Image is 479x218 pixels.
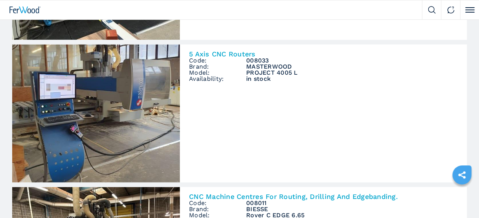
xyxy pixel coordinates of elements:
span: Brand: [189,206,246,212]
h2: 5 Axis CNC Routers [189,51,458,58]
span: Brand: [189,64,246,70]
span: Code: [189,200,246,206]
img: 5 Axis CNC Routers MASTERWOOD PROJECT 4005 L [12,45,180,183]
h3: PROJECT 4005 L [246,70,458,76]
h3: MASTERWOOD [246,64,458,70]
h2: CNC Machine Centres For Routing, Drilling And Edgebanding. [189,193,458,200]
img: Contact us [447,6,455,14]
a: 5 Axis CNC Routers MASTERWOOD PROJECT 4005 L5 Axis CNC RoutersCode:008033Brand:MASTERWOODModel:PR... [12,45,467,183]
button: Click to toggle menu [460,0,479,19]
iframe: Chat [447,184,473,212]
img: Ferwood [10,6,41,13]
h3: 008033 [246,58,458,64]
span: Availability: [189,76,246,82]
span: in stock [246,76,458,82]
h3: 008011 [246,200,458,206]
span: Code: [189,58,246,64]
a: sharethis [452,165,471,184]
h3: BIESSE [246,206,458,212]
img: Search [428,6,436,14]
span: Model: [189,70,246,76]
